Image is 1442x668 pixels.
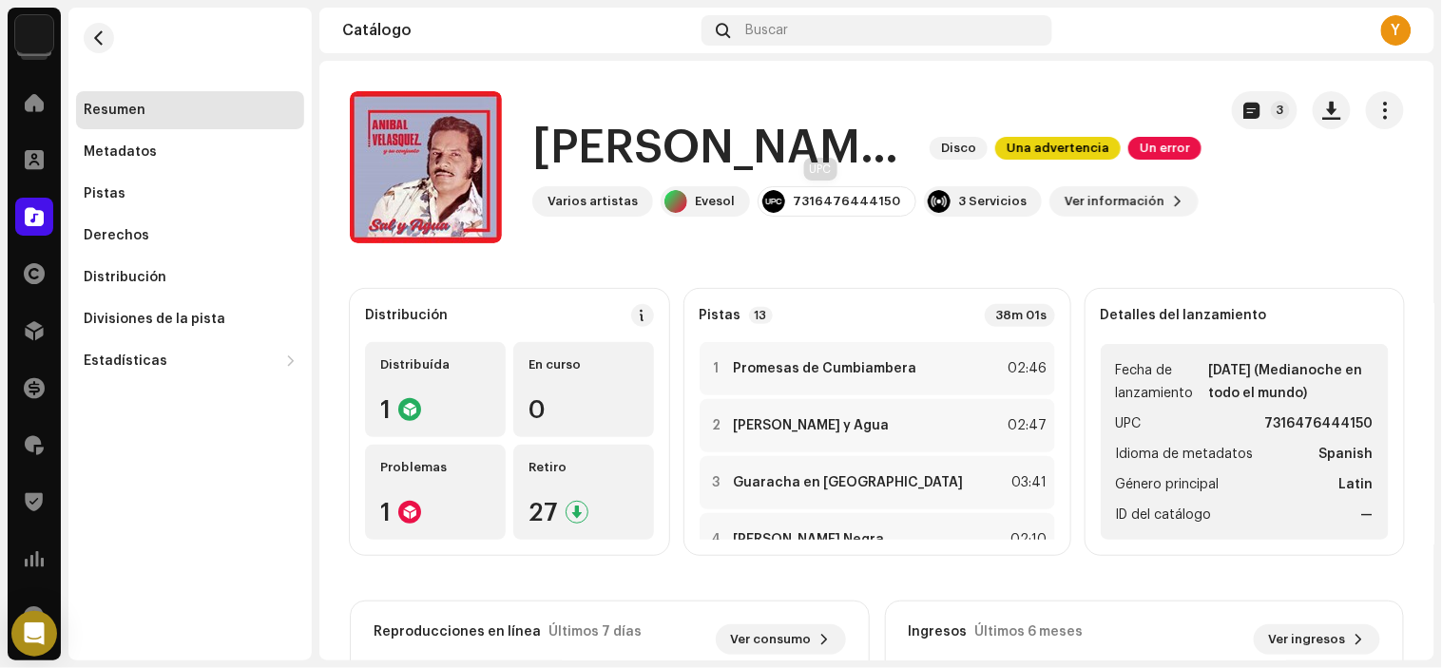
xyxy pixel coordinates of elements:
strong: Spanish [1319,443,1374,466]
span: Disco [930,137,988,160]
strong: Detalles del lanzamiento [1101,308,1267,323]
strong: [PERSON_NAME] Negra [734,532,885,547]
re-m-nav-item: Distribución [76,258,304,296]
strong: Latin [1339,473,1374,496]
h1: [PERSON_NAME] y Agua [532,118,914,179]
div: 38m 01s [985,304,1055,327]
div: Últimos 6 meses [975,624,1084,639]
span: Ver consumo [731,620,812,658]
div: Y [1381,15,1412,46]
strong: — [1361,504,1374,526]
img: 48257be4-38e1-423f-bf03-81300282f8d9 [15,15,53,53]
span: Un error [1128,137,1202,160]
div: Divisiones de la pista [84,312,225,327]
span: Género principal [1116,473,1220,496]
strong: Promesas de Cumbiambera [734,361,917,376]
button: 3 [1232,91,1298,129]
re-m-nav-item: Derechos [76,217,304,255]
div: En curso [529,357,639,372]
div: 02:47 [1006,414,1048,437]
span: ID del catálogo [1116,504,1212,526]
re-m-nav-item: Resumen [76,91,304,129]
div: Últimos 7 días [548,624,642,639]
div: Metadatos [84,144,157,160]
span: Fecha de lanzamiento [1116,359,1205,405]
button: Ver información [1049,186,1199,217]
div: Distribución [365,308,448,323]
re-m-nav-item: Pistas [76,175,304,213]
p-badge: 3 [1271,101,1290,120]
div: Open Intercom Messenger [11,611,57,657]
div: 02:46 [1006,357,1048,380]
p-badge: 13 [749,307,773,324]
div: 7316476444150 [793,194,900,209]
div: Problemas [380,460,490,475]
re-m-nav-dropdown: Estadísticas [76,342,304,380]
strong: [DATE] (Medianoche en todo el mundo) [1209,359,1374,405]
div: Pistas [84,186,125,201]
div: Distribuída [380,357,490,372]
div: Reproducciones en línea [374,624,541,639]
div: 3 Servicios [958,194,1027,209]
div: Retiro [529,460,639,475]
div: Varios artistas [548,194,638,209]
div: Catálogo [342,23,694,38]
div: Derechos [84,228,149,243]
strong: Guaracha en [GEOGRAPHIC_DATA] [734,475,964,490]
div: 02:10 [1006,528,1048,551]
strong: 7316476444150 [1265,412,1374,435]
div: Resumen [84,103,145,118]
strong: [PERSON_NAME] y Agua [734,418,890,433]
span: UPC [1116,412,1142,435]
div: Evesol [695,194,735,209]
div: Distribución [84,270,166,285]
span: Ver información [1065,182,1164,220]
button: Ver consumo [716,624,846,655]
re-m-nav-item: Divisiones de la pista [76,300,304,338]
re-m-nav-item: Metadatos [76,133,304,171]
div: Estadísticas [84,353,167,369]
span: Una advertencia [995,137,1121,160]
strong: Pistas [700,308,741,323]
span: Ver ingresos [1269,620,1346,658]
button: Ver ingresos [1254,624,1380,655]
span: Idioma de metadatos [1116,443,1254,466]
div: Ingresos [909,624,968,639]
div: 03:41 [1006,471,1048,494]
span: Buscar [746,23,789,38]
